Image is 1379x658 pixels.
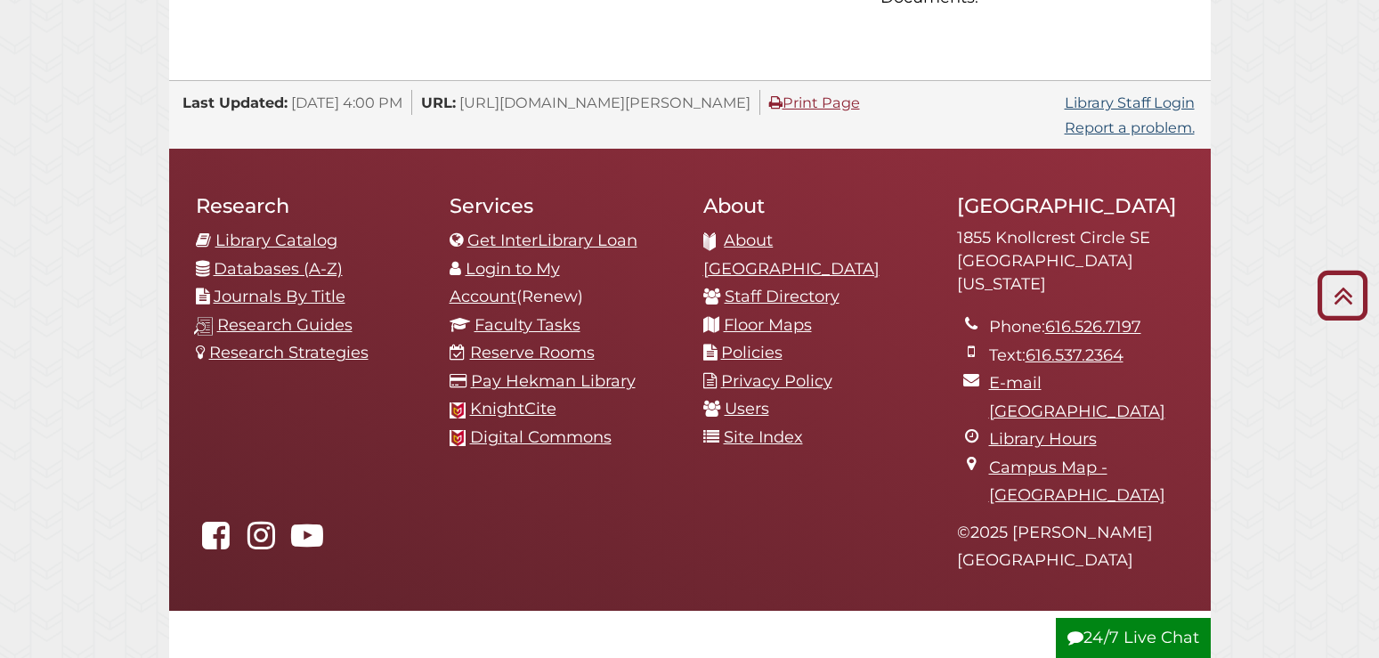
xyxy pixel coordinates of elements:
li: Text: [989,342,1184,370]
a: Library Hours [989,429,1097,449]
a: Hekman Library on Facebook [196,532,237,551]
a: Policies [721,343,783,362]
a: Staff Directory [725,287,840,306]
a: Campus Map - [GEOGRAPHIC_DATA] [989,458,1165,506]
h2: [GEOGRAPHIC_DATA] [957,193,1184,218]
a: Floor Maps [724,315,812,335]
a: Login to My Account [450,259,560,307]
a: Back to Top [1310,280,1375,310]
a: Report a problem. [1065,118,1195,136]
a: Digital Commons [470,427,612,447]
h2: Research [196,193,423,218]
a: 616.526.7197 [1045,317,1141,337]
a: Site Index [724,427,803,447]
a: Reserve Rooms [470,343,595,362]
span: Last Updated: [183,93,288,111]
a: KnightCite [470,399,556,418]
a: Databases (A-Z) [214,259,343,279]
img: Calvin favicon logo [450,430,466,446]
a: Privacy Policy [721,371,832,391]
a: Pay Hekman Library [471,371,636,391]
li: Phone: [989,313,1184,342]
img: Calvin favicon logo [450,402,466,418]
span: [URL][DOMAIN_NAME][PERSON_NAME] [459,93,750,111]
span: URL: [421,93,456,111]
a: Research Guides [217,315,353,335]
img: research-guides-icon-white_37x37.png [194,317,213,336]
h2: About [703,193,930,218]
a: Journals By Title [214,287,345,306]
h2: Services [450,193,677,218]
a: About [GEOGRAPHIC_DATA] [703,231,880,279]
a: hekmanlibrary on Instagram [241,532,282,551]
a: Users [725,399,769,418]
li: (Renew) [450,256,677,312]
address: 1855 Knollcrest Circle SE [GEOGRAPHIC_DATA][US_STATE] [957,227,1184,296]
span: [DATE] 4:00 PM [291,93,402,111]
a: Get InterLibrary Loan [467,231,637,250]
p: © 2025 [PERSON_NAME][GEOGRAPHIC_DATA] [957,519,1184,575]
a: Library Staff Login [1065,93,1195,111]
a: Faculty Tasks [475,315,580,335]
i: Print Page [769,95,783,110]
a: Print Page [769,93,860,111]
a: Hekman Library on YouTube [287,532,328,551]
a: E-mail [GEOGRAPHIC_DATA] [989,373,1165,421]
a: Research Strategies [209,343,369,362]
a: Library Catalog [215,231,337,250]
a: 616.537.2364 [1026,345,1123,365]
